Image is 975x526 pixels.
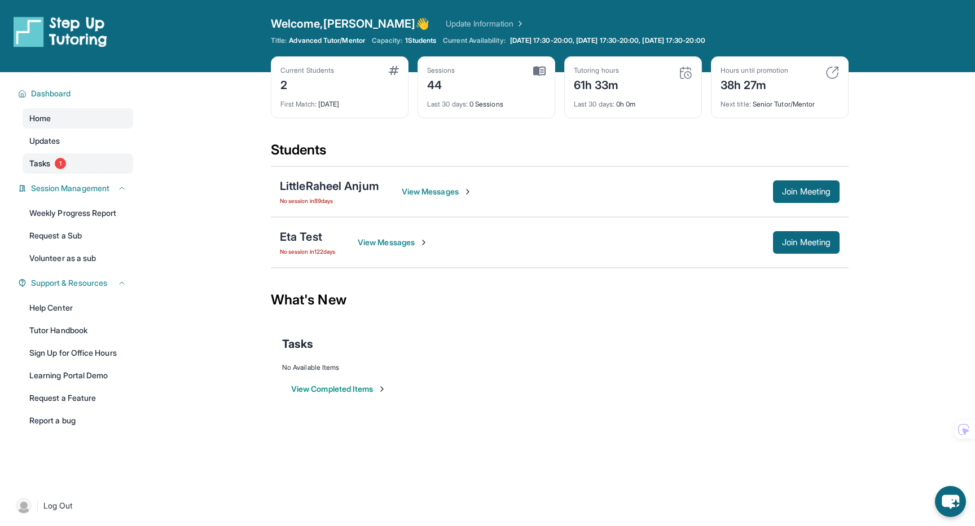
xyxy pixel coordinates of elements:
span: Next title : [721,100,751,108]
span: First Match : [280,100,317,108]
img: logo [14,16,107,47]
span: Join Meeting [782,239,831,246]
div: LittleRaheel Anjum [280,178,379,194]
img: user-img [16,498,32,514]
div: 2 [280,75,334,93]
button: Support & Resources [27,277,126,289]
a: Learning Portal Demo [23,365,133,386]
a: Sign Up for Office Hours [23,343,133,363]
span: Updates [29,135,60,147]
span: Support & Resources [31,277,107,289]
div: Students [271,141,849,166]
span: Log Out [43,500,73,511]
div: Hours until promotion [721,66,788,75]
span: View Messages [402,186,472,197]
img: card [679,66,692,79]
img: Chevron-Right [419,238,428,247]
div: Current Students [280,66,334,75]
span: View Messages [358,237,428,248]
div: Senior Tutor/Mentor [721,93,839,109]
img: card [825,66,839,79]
img: Chevron-Right [463,187,472,196]
button: Session Management [27,183,126,194]
a: Volunteer as a sub [23,248,133,268]
div: What's New [271,275,849,325]
span: Dashboard [31,88,71,99]
a: Update Information [446,18,525,29]
div: 61h 33m [574,75,619,93]
span: 1 Students [405,36,437,45]
img: Chevron Right [513,18,525,29]
img: card [533,66,546,76]
a: Weekly Progress Report [23,203,133,223]
a: Home [23,108,133,129]
span: 1 [55,158,66,169]
div: Sessions [427,66,455,75]
div: [DATE] [280,93,399,109]
a: Tasks1 [23,153,133,174]
div: 38h 27m [721,75,788,93]
div: 44 [427,75,455,93]
span: Session Management [31,183,109,194]
div: Tutoring hours [574,66,619,75]
span: Tasks [29,158,50,169]
span: Title: [271,36,287,45]
span: No session in 89 days [280,196,379,205]
div: 0h 0m [574,93,692,109]
button: Join Meeting [773,180,840,203]
a: Report a bug [23,410,133,431]
span: | [36,499,39,512]
span: Advanced Tutor/Mentor [289,36,364,45]
a: Tutor Handbook [23,320,133,341]
span: Capacity: [372,36,403,45]
a: Help Center [23,298,133,318]
span: Tasks [282,336,313,352]
a: Request a Sub [23,226,133,246]
span: Join Meeting [782,188,831,195]
a: [DATE] 17:30-20:00, [DATE] 17:30-20:00, [DATE] 17:30-20:00 [508,36,708,45]
a: Request a Feature [23,388,133,408]
div: Eta Test [280,229,335,245]
button: chat-button [935,486,966,517]
span: Current Availability: [443,36,505,45]
div: No Available Items [282,363,837,372]
img: card [389,66,399,75]
span: Last 30 days : [427,100,468,108]
span: Last 30 days : [574,100,614,108]
button: View Completed Items [291,383,387,395]
a: |Log Out [11,493,133,518]
span: Welcome, [PERSON_NAME] 👋 [271,16,430,32]
button: Dashboard [27,88,126,99]
div: 0 Sessions [427,93,546,109]
a: Updates [23,131,133,151]
span: No session in 122 days [280,247,335,256]
button: Join Meeting [773,231,840,254]
span: Home [29,113,51,124]
span: [DATE] 17:30-20:00, [DATE] 17:30-20:00, [DATE] 17:30-20:00 [510,36,705,45]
